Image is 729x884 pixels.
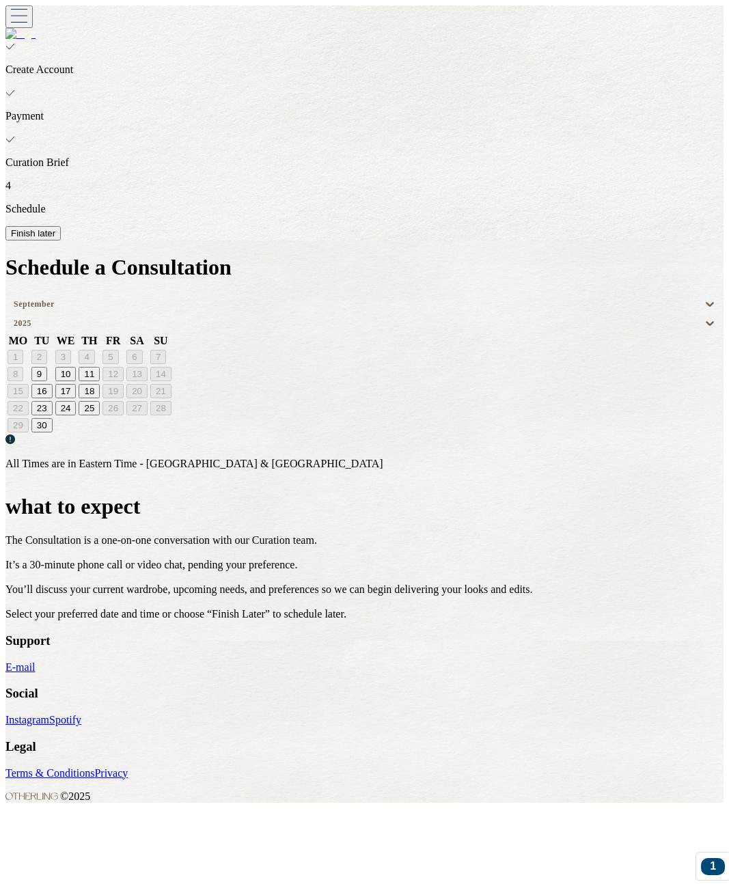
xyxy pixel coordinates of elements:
h3: Legal [5,739,724,754]
div: September [14,300,55,309]
button: 5 [102,350,118,365]
button: 23 [31,402,53,416]
button: 2 [31,350,47,365]
a: Spotify [49,714,81,726]
button: 22 [8,402,29,416]
p: Schedule [5,203,724,215]
a: Privacy [94,767,128,779]
h3: Support [5,633,724,648]
button: 7 [150,350,166,365]
button: 10 [55,368,77,382]
div: 2025 [14,319,31,329]
button: 25 [79,402,100,416]
button: 6 [126,350,142,365]
button: 17 [55,385,77,399]
p: Create Account [5,64,724,76]
button: 8 [8,368,23,382]
th: SU [150,335,172,348]
span: © 2025 [5,790,90,802]
button: 13 [126,368,148,382]
p: Payment [5,110,724,122]
button: 3 [55,350,71,365]
span: 4 [5,180,11,191]
th: SA [126,335,148,348]
input: year-dropdown [33,319,36,329]
a: E-mail [5,661,36,673]
button: 18 [79,385,100,399]
p: All Times are in Eastern Time - [GEOGRAPHIC_DATA] & [GEOGRAPHIC_DATA] [5,458,724,471]
h1: what to expect [5,495,724,520]
button: 30 [31,419,53,433]
p: Curation Brief [5,156,724,169]
button: 14 [150,368,171,382]
th: FR [102,335,124,348]
h1: Schedule a Consultation [5,255,724,280]
th: TU [31,335,53,348]
button: 16 [31,385,53,399]
a: Terms & Conditions [5,767,94,779]
button: 21 [150,385,171,399]
a: Instagram [5,714,49,726]
button: 24 [55,402,77,416]
button: Finish later [5,226,61,240]
h3: Social [5,686,724,701]
th: MO [7,335,29,348]
th: WE [55,335,77,348]
button: 28 [150,402,171,416]
button: 15 [8,385,29,399]
th: TH [78,335,100,348]
button: 1 [8,350,23,365]
img: logo [5,28,36,40]
button: 26 [102,402,124,416]
button: 20 [126,385,148,399]
button: 4 [79,350,94,365]
button: 12 [102,368,124,382]
button: 27 [126,402,148,416]
button: 29 [8,419,29,433]
button: 11 [79,368,100,382]
p: The Consultation is a one-on-one conversation with our Curation team. It’s a 30-minute phone call... [5,534,724,620]
input: month-dropdown [56,300,59,309]
button: 19 [102,385,124,399]
button: 9 [31,368,47,382]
